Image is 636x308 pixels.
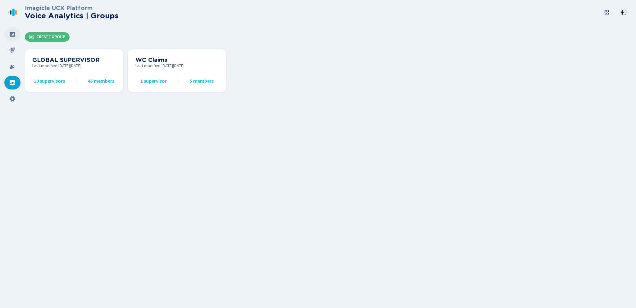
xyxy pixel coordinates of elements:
[135,63,219,68] span: Last modified [DATE][DATE]
[620,9,627,16] svg: box-arrow-left
[32,57,116,63] h3: GLOBAL SUPERVISOR
[29,34,34,39] svg: groups
[140,78,167,84] span: 1 supervisor
[9,63,16,70] svg: alarm-filled
[4,27,20,41] div: Dashboard
[88,78,114,84] span: 45 members
[9,47,16,53] svg: mic-fill
[9,31,16,37] svg: dashboard-filled
[34,78,65,84] span: 10 supervisors
[25,11,119,20] h2: Voice Analytics | Groups
[4,92,20,106] div: Settings
[25,5,119,11] h3: Imagicle UCX Platform
[4,60,20,73] div: Alarms
[25,32,70,42] button: Create Group
[135,57,219,63] h3: WC Claims
[190,78,214,84] span: 5 members
[4,44,20,57] div: Recordings
[4,76,20,90] div: Groups
[32,63,116,68] span: Last modified [DATE][DATE]
[9,80,16,86] svg: groups-filled
[36,34,65,39] span: Create Group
